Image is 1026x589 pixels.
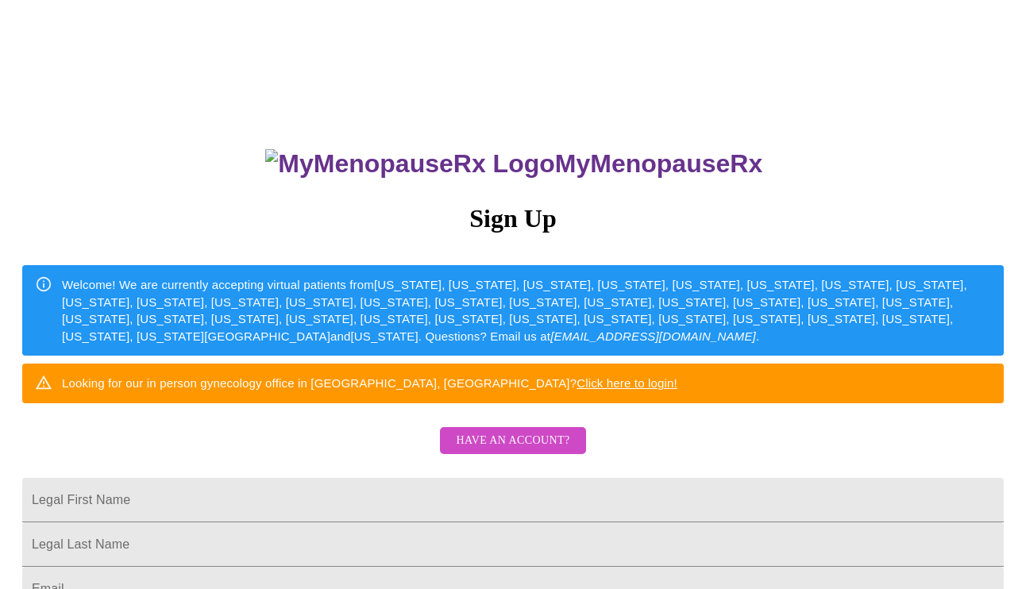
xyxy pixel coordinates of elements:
[456,431,569,451] span: Have an account?
[550,329,756,343] em: [EMAIL_ADDRESS][DOMAIN_NAME]
[440,427,585,455] button: Have an account?
[436,445,589,458] a: Have an account?
[62,270,991,351] div: Welcome! We are currently accepting virtual patients from [US_STATE], [US_STATE], [US_STATE], [US...
[577,376,677,390] a: Click here to login!
[22,204,1004,233] h3: Sign Up
[265,149,554,179] img: MyMenopauseRx Logo
[25,149,1005,179] h3: MyMenopauseRx
[62,368,677,398] div: Looking for our in person gynecology office in [GEOGRAPHIC_DATA], [GEOGRAPHIC_DATA]?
